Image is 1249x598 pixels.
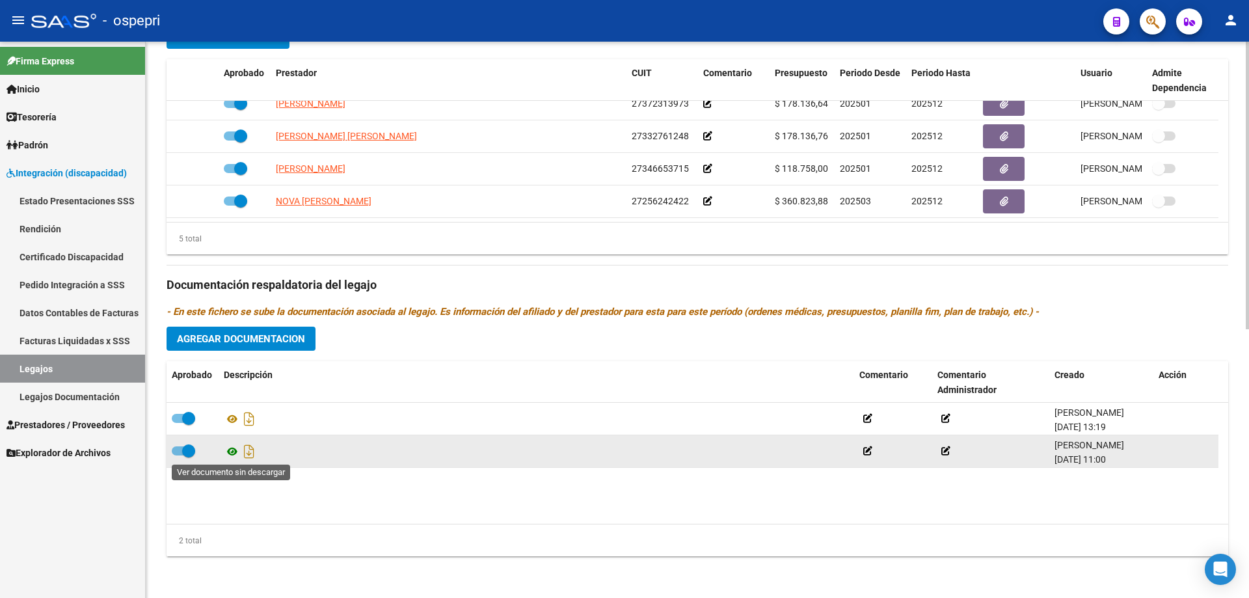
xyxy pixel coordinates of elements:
datatable-header-cell: Aprobado [219,59,271,102]
span: 202512 [911,196,943,206]
span: [DATE] 13:19 [1054,422,1106,432]
div: 5 total [167,232,202,246]
span: Acción [1159,370,1187,380]
span: Usuario [1081,68,1112,78]
span: $ 118.758,00 [775,163,828,174]
datatable-header-cell: CUIT [626,59,698,102]
i: Descargar documento [241,441,258,462]
button: Agregar Documentacion [167,327,316,351]
datatable-header-cell: Periodo Desde [835,59,906,102]
span: Agregar Documentacion [177,333,305,345]
span: Creado [1054,370,1084,380]
datatable-header-cell: Prestador [271,59,626,102]
span: 202512 [911,131,943,141]
span: $ 178.136,64 [775,98,828,109]
span: 202501 [840,131,871,141]
i: - En este fichero se sube la documentación asociada al legajo. Es información del afiliado y del ... [167,306,1039,318]
span: 27372313973 [632,98,689,109]
span: [PERSON_NAME] [1054,440,1124,450]
span: [PERSON_NAME] [PERSON_NAME] [276,131,417,141]
span: 202512 [911,163,943,174]
i: Descargar documento [241,409,258,429]
datatable-header-cell: Admite Dependencia [1147,59,1218,102]
span: Explorador de Archivos [7,446,111,460]
span: [PERSON_NAME] [DATE] [1081,131,1183,141]
span: Padrón [7,138,48,152]
datatable-header-cell: Presupuesto [770,59,835,102]
datatable-header-cell: Acción [1153,361,1218,404]
span: Descripción [224,370,273,380]
datatable-header-cell: Periodo Hasta [906,59,978,102]
span: Firma Express [7,54,74,68]
span: Presupuesto [775,68,827,78]
span: Aprobado [224,68,264,78]
datatable-header-cell: Comentario Administrador [932,361,1049,404]
span: Integración (discapacidad) [7,166,127,180]
span: Aprobado [172,370,212,380]
span: Periodo Desde [840,68,900,78]
span: - ospepri [103,7,160,35]
span: 27346653715 [632,163,689,174]
span: Tesorería [7,110,57,124]
datatable-header-cell: Usuario [1075,59,1147,102]
span: [PERSON_NAME] [276,98,345,109]
mat-icon: menu [10,12,26,28]
span: 27256242422 [632,196,689,206]
span: Prestador [276,68,317,78]
span: Comentario Administrador [937,370,997,395]
datatable-header-cell: Creado [1049,361,1153,404]
span: 202503 [840,196,871,206]
span: [PERSON_NAME] [DATE] [1081,98,1183,109]
span: $ 360.823,88 [775,196,828,206]
span: [DATE] 11:00 [1054,454,1106,465]
datatable-header-cell: Aprobado [167,361,219,404]
span: [PERSON_NAME] [1054,407,1124,418]
span: Prestadores / Proveedores [7,418,125,432]
span: $ 178.136,76 [775,131,828,141]
span: Periodo Hasta [911,68,971,78]
span: 202501 [840,163,871,174]
span: Inicio [7,82,40,96]
span: [PERSON_NAME] [276,163,345,174]
span: CUIT [632,68,652,78]
datatable-header-cell: Comentario [854,361,932,404]
span: Admite Dependencia [1152,68,1207,93]
span: NOVA [PERSON_NAME] [276,196,371,206]
h3: Documentación respaldatoria del legajo [167,276,1228,294]
mat-icon: person [1223,12,1239,28]
span: 202501 [840,98,871,109]
span: Comentario [859,370,908,380]
span: 202512 [911,98,943,109]
div: 2 total [167,534,202,548]
span: [PERSON_NAME] [DATE] [1081,163,1183,174]
div: Open Intercom Messenger [1205,554,1236,585]
span: Comentario [703,68,752,78]
span: 27332761248 [632,131,689,141]
span: [PERSON_NAME] [DATE] [1081,196,1183,206]
datatable-header-cell: Descripción [219,361,854,404]
datatable-header-cell: Comentario [698,59,770,102]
